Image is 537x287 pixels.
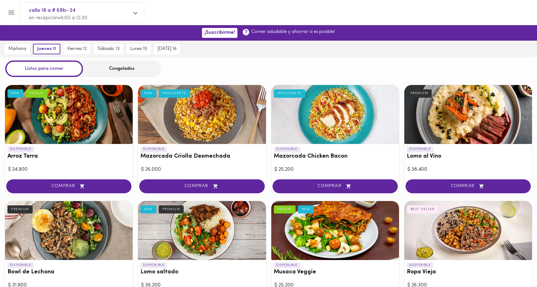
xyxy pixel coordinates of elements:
[14,184,124,189] span: COMPRAR
[7,89,23,97] div: NEW
[413,184,523,189] span: COMPRAR
[130,46,147,52] span: lunes 15
[141,166,263,173] div: $ 26.000
[274,166,396,173] div: $ 25.200
[140,153,263,160] h3: Mazorcada Criolla Desmechada
[407,269,530,276] h3: Ropa Vieja
[274,269,397,276] h3: Musaca Veggie
[407,89,432,97] div: PREMIUM
[251,29,335,35] p: Comer saludable y ahorrar si es posible!
[274,89,305,97] div: INDULGENTE
[139,179,264,193] button: COMPRAR
[5,61,83,77] div: Listos para comer
[159,89,190,97] div: INDULGENTE
[154,44,180,54] button: [DATE] 16
[26,89,48,97] div: VEGGIE
[29,16,87,20] span: en recepción • 9:00 a 12:30
[140,205,156,213] div: NEW
[202,28,237,38] button: ¡Suscribirme!
[407,153,530,160] h3: Lomo al Vino
[147,184,257,189] span: COMPRAR
[138,85,266,144] div: Mazorcada Criolla Desmechada
[274,153,397,160] h3: Mazorcada Chicken Bacon
[7,205,33,213] div: PREMIUM
[407,166,529,173] div: $ 38.400
[280,184,390,189] span: COMPRAR
[7,153,130,160] h3: Arroz Terra
[6,179,131,193] button: COMPRAR
[5,44,30,54] button: mañana
[63,44,91,54] button: viernes 12
[298,205,314,213] div: NEW
[407,205,438,213] div: BEST SELLER
[67,46,87,52] span: viernes 12
[98,46,120,52] span: sábado 13
[274,262,300,268] p: DISPONIBLE
[8,46,26,52] span: mañana
[159,205,184,213] div: PREMIUM
[273,179,398,193] button: COMPRAR
[5,85,133,144] div: Arroz Terra
[271,85,399,144] div: Mazorcada Chicken Bacon
[140,89,156,97] div: NEW
[5,201,133,260] div: Bowl de Lechona
[501,251,531,281] iframe: Messagebird Livechat Widget
[404,85,532,144] div: Lomo al Vino
[140,262,167,268] p: DISPONIBLE
[140,146,167,152] p: DISPONIBLE
[274,146,300,152] p: DISPONIBLE
[407,146,433,152] p: DISPONIBLE
[83,61,161,77] div: Congelados
[37,46,56,52] span: jueves 11
[7,269,130,276] h3: Bowl de Lechona
[7,262,34,268] p: DISPONIBLE
[7,146,34,152] p: DISPONIBLE
[8,166,130,173] div: $ 24.900
[4,5,19,20] button: Menu
[274,205,296,213] div: VEGGIE
[271,201,399,260] div: Musaca Veggie
[126,44,151,54] button: lunes 15
[407,262,433,268] p: DISPONIBLE
[140,269,263,276] h3: Lomo saltado
[29,7,129,15] span: calle 18 a # 69b- 24
[33,44,60,54] button: jueves 11
[94,44,123,54] button: sábado 13
[138,201,266,260] div: Lomo saltado
[158,46,177,52] span: [DATE] 16
[404,201,532,260] div: Ropa Vieja
[204,30,235,36] span: ¡Suscribirme!
[406,179,531,193] button: COMPRAR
